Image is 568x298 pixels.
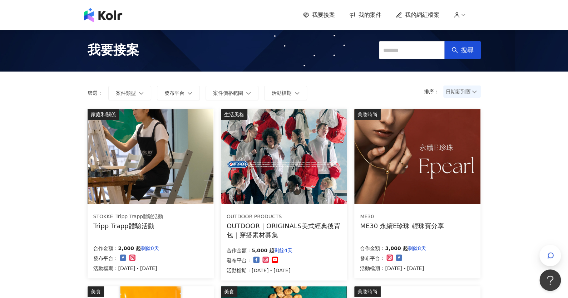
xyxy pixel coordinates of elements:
button: 案件價格範圍 [206,86,258,100]
p: 活動檔期：[DATE] - [DATE] [360,264,426,273]
a: 我的網紅檔案 [396,11,439,19]
div: 美食 [88,286,104,297]
button: 案件類型 [108,86,151,100]
p: 2,000 起 [118,244,141,253]
span: search [451,47,458,53]
img: 坐上tripp trapp、體驗專注繪畫創作 [88,109,213,204]
span: 搜尋 [461,46,474,54]
div: 家庭和關係 [88,109,119,120]
span: 案件價格範圍 [213,90,243,96]
div: OUTDOOR PRODUCTS [227,213,341,220]
img: ME30 永續E珍珠 系列輕珠寶 [354,109,480,204]
img: 【OUTDOOR】ORIGINALS美式經典後背包M [221,109,347,204]
div: 美妝時尚 [354,109,381,120]
a: 我的案件 [349,11,381,19]
iframe: Help Scout Beacon - Open [539,269,561,291]
span: 我的網紅檔案 [405,11,439,19]
p: 剩餘4天 [274,246,292,255]
p: 合作金額： [227,246,252,255]
button: 搜尋 [444,41,481,59]
div: Tripp Trapp體驗活動 [93,221,163,230]
span: 日期新到舊 [446,86,478,97]
img: logo [84,8,122,22]
p: 發布平台： [227,256,252,265]
div: 美食 [221,286,237,297]
div: 美妝時尚 [354,286,381,297]
p: 5,000 起 [252,246,274,255]
p: 發布平台： [360,254,385,263]
button: 發布平台 [157,86,200,100]
a: 我要接案 [303,11,335,19]
p: 活動檔期：[DATE] - [DATE] [93,264,159,273]
p: 排序： [424,89,443,94]
div: STOKKE_Tripp Trapp體驗活動 [93,213,163,220]
button: 活動檔期 [264,86,307,100]
span: 我的案件 [359,11,381,19]
span: 發布平台 [164,90,184,96]
p: 合作金額： [360,244,385,253]
p: 3,000 起 [385,244,408,253]
div: 生活風格 [221,109,247,120]
span: 案件類型 [116,90,136,96]
p: 合作金額： [93,244,118,253]
p: 發布平台： [93,254,118,263]
span: 我要接案 [312,11,335,19]
p: 剩餘0天 [141,244,159,253]
span: 活動檔期 [272,90,292,96]
div: ME30 永續E珍珠 輕珠寶分享 [360,221,444,230]
p: 活動檔期：[DATE] - [DATE] [227,266,292,275]
div: OUTDOOR｜ORIGINALS美式經典後背包｜穿搭素材募集 [227,221,341,239]
span: 我要接案 [88,41,139,59]
div: ME30 [360,213,444,220]
p: 篩選： [88,90,103,96]
p: 剩餘8天 [408,244,426,253]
